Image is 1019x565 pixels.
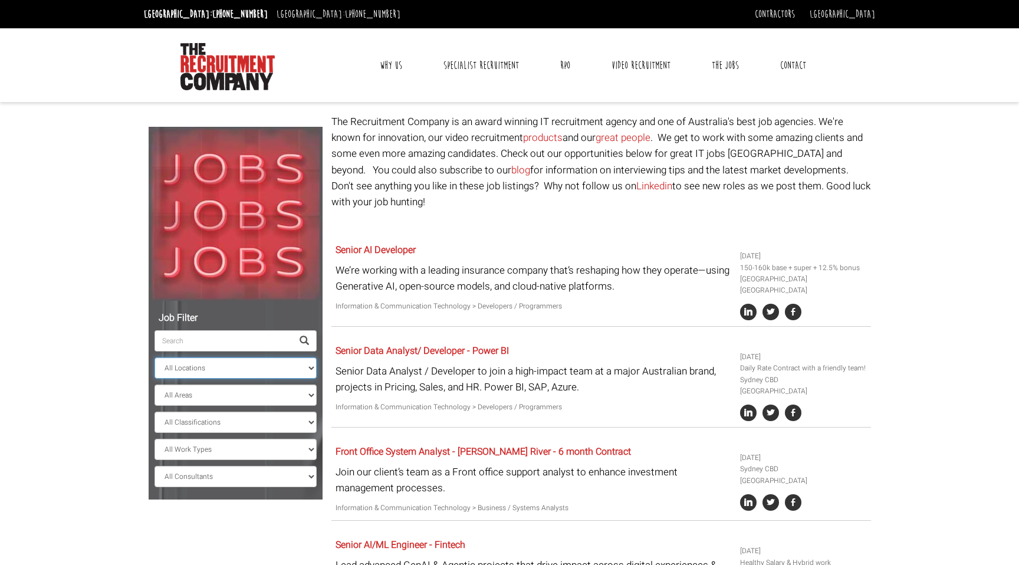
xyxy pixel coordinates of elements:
a: [GEOGRAPHIC_DATA] [810,8,875,21]
p: Information & Communication Technology > Business / Systems Analysts [336,502,731,514]
img: The Recruitment Company [180,43,275,90]
li: Daily Rate Contract with a friendly team! [740,363,866,374]
a: products [523,130,563,145]
h5: Job Filter [155,313,317,324]
a: Why Us [371,51,411,80]
input: Search [155,330,292,352]
img: Jobs, Jobs, Jobs [149,127,323,301]
p: Join our client’s team as a Front office support analyst to enhance investment management processes. [336,464,731,496]
p: Senior Data Analyst / Developer to join a high-impact team at a major Australian brand, projects ... [336,363,731,395]
li: 150-160k base + super + 12.5% bonus [740,262,866,274]
a: Contact [771,51,815,80]
a: Video Recruitment [603,51,679,80]
li: [GEOGRAPHIC_DATA] [GEOGRAPHIC_DATA] [740,274,866,296]
p: The Recruitment Company is an award winning IT recruitment agency and one of Australia's best job... [331,114,871,210]
p: We’re working with a leading insurance company that’s reshaping how they operate—using Generative... [336,262,731,294]
li: [DATE] [740,452,866,464]
p: Information & Communication Technology > Developers / Programmers [336,402,731,413]
a: Contractors [755,8,795,21]
a: great people [596,130,650,145]
a: Specialist Recruitment [435,51,528,80]
a: [PHONE_NUMBER] [212,8,268,21]
a: [PHONE_NUMBER] [345,8,400,21]
a: The Jobs [703,51,748,80]
a: Senior Data Analyst/ Developer - Power BI [336,344,509,358]
li: [DATE] [740,352,866,363]
p: Information & Communication Technology > Developers / Programmers [336,301,731,312]
a: blog [511,163,530,178]
li: [DATE] [740,251,866,262]
a: Front Office System Analyst - [PERSON_NAME] River - 6 month Contract [336,445,631,459]
li: [GEOGRAPHIC_DATA]: [274,5,403,24]
a: Senior AI/ML Engineer - Fintech [336,538,465,552]
li: Sydney CBD [GEOGRAPHIC_DATA] [740,375,866,397]
li: [GEOGRAPHIC_DATA]: [141,5,271,24]
li: [DATE] [740,546,866,557]
a: Linkedin [636,179,672,193]
li: Sydney CBD [GEOGRAPHIC_DATA] [740,464,866,486]
a: RPO [551,51,579,80]
a: Senior AI Developer [336,243,416,257]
